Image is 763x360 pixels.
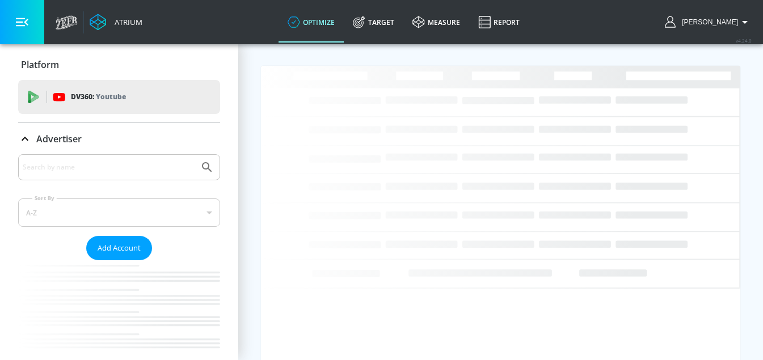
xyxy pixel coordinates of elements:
span: v 4.24.0 [736,37,752,44]
p: Youtube [96,91,126,103]
div: Advertiser [18,123,220,155]
div: Platform [18,49,220,81]
a: Target [344,2,403,43]
span: login as: brooke.armstrong@zefr.com [677,18,738,26]
p: DV360: [71,91,126,103]
a: optimize [279,2,344,43]
p: Platform [21,58,59,71]
p: Advertiser [36,133,82,145]
div: Atrium [110,17,142,27]
label: Sort By [32,194,57,202]
button: [PERSON_NAME] [665,15,752,29]
a: measure [403,2,469,43]
button: Add Account [86,236,152,260]
div: A-Z [18,198,220,227]
div: DV360: Youtube [18,80,220,114]
a: Report [469,2,529,43]
a: Atrium [90,14,142,31]
span: Add Account [98,242,141,255]
input: Search by name [23,160,195,175]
